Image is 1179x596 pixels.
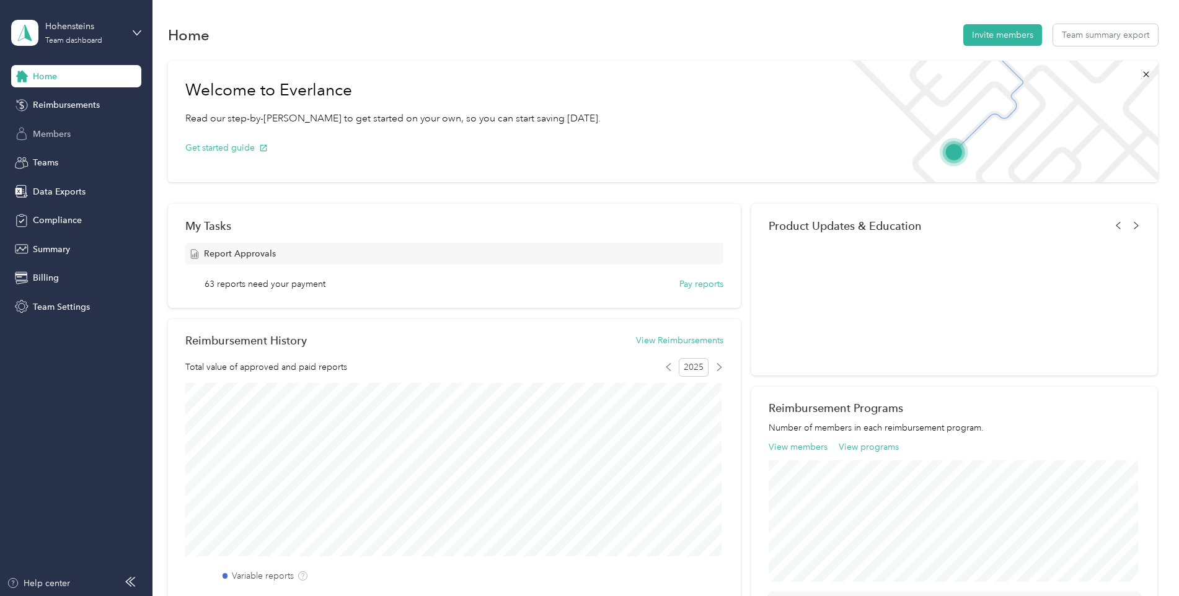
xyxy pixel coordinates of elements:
span: 2025 [679,358,709,377]
span: Billing [33,271,59,284]
h2: Reimbursement Programs [769,401,1140,414]
span: Data Exports [33,185,86,198]
span: Home [33,70,57,83]
p: Number of members in each reimbursement program. [769,421,1140,434]
div: My Tasks [185,219,723,232]
div: Team dashboard [45,37,102,45]
span: Total value of approved and paid reports [185,361,347,374]
span: Members [33,128,71,141]
button: Team summary export [1053,24,1158,46]
button: Help center [7,577,70,590]
h1: Home [168,28,210,42]
span: Summary [33,243,70,256]
iframe: Everlance-gr Chat Button Frame [1110,527,1179,596]
h1: Welcome to Everlance [185,81,601,100]
span: Reimbursements [33,99,100,112]
button: View Reimbursements [636,334,723,347]
h2: Reimbursement History [185,334,307,347]
button: Get started guide [185,141,268,154]
span: Report Approvals [204,247,276,260]
span: Product Updates & Education [769,219,922,232]
button: Invite members [963,24,1042,46]
span: Compliance [33,214,82,227]
button: Pay reports [679,278,723,291]
span: Team Settings [33,300,90,313]
p: Read our step-by-[PERSON_NAME] to get started on your own, so you can start saving [DATE]. [185,111,601,126]
button: View members [769,440,828,454]
span: 63 reports need your payment [205,278,325,291]
button: View programs [839,440,899,454]
label: Variable reports [232,569,294,582]
img: Welcome to everlance [839,61,1157,182]
div: Hohensteins [45,20,123,33]
span: Teams [33,156,58,169]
